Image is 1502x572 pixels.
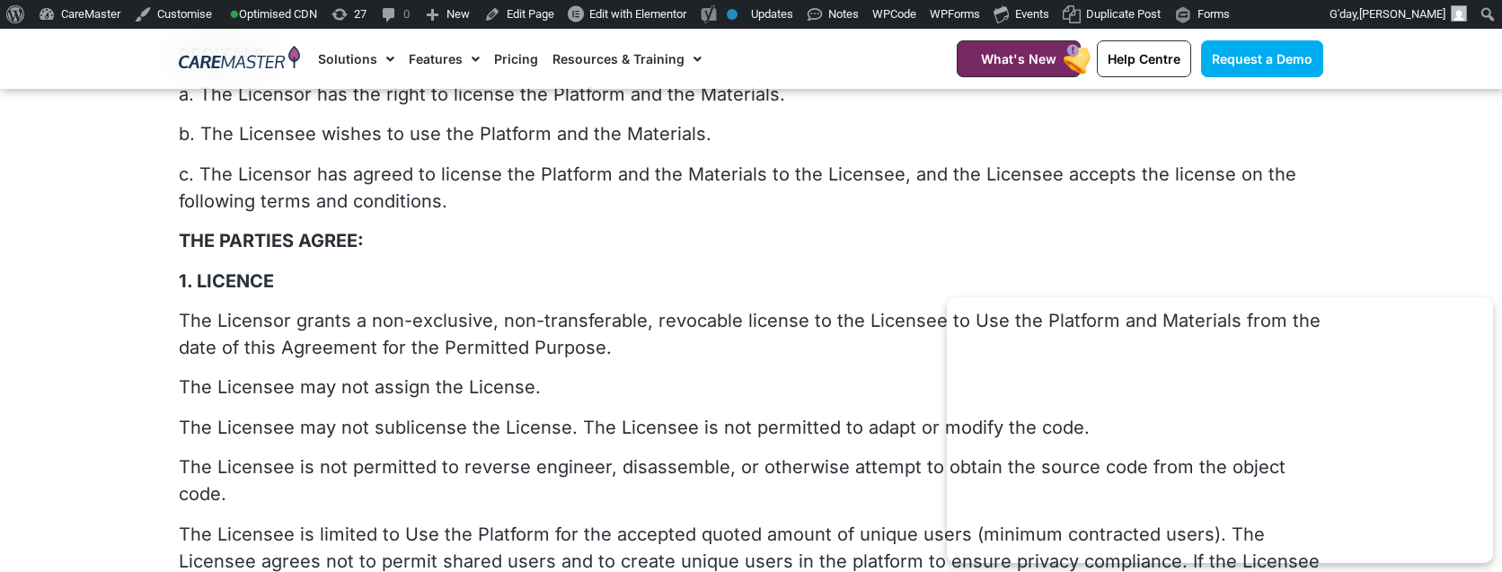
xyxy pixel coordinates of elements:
[957,40,1081,77] a: What's New
[318,29,394,89] a: Solutions
[179,81,1323,108] p: a. The Licensor has the right to license the Platform and the Materials.
[981,51,1056,66] span: What's New
[1097,40,1191,77] a: Help Centre
[179,453,1323,507] p: The Licensee is not permitted to reverse engineer, disassemble, or otherwise attempt to obtain th...
[179,414,1323,441] p: The Licensee may not sublicense the License. The Licensee is not permitted to adapt or modify the...
[1108,51,1180,66] span: Help Centre
[318,29,913,89] nav: Menu
[179,46,300,73] img: CareMaster Logo
[179,230,364,251] b: THE PARTIES AGREE:
[179,374,1323,400] p: The Licensee may not assign the License.
[409,29,480,89] a: Features
[1359,7,1445,21] span: [PERSON_NAME]
[589,7,686,21] span: Edit with Elementor
[179,270,274,292] b: 1. LICENCE
[1212,51,1312,66] span: Request a Demo
[179,307,1323,361] p: The Licensor grants a non-exclusive, non-transferable, revocable license to the Licensee to Use t...
[179,161,1323,215] p: c. The Licensor has agreed to license the Platform and the Materials to the Licensee, and the Lic...
[947,297,1493,563] iframe: Popup CTA
[179,120,1323,147] p: b. The Licensee wishes to use the Platform and the Materials.
[727,9,738,20] div: No index
[1201,40,1323,77] a: Request a Demo
[552,29,702,89] a: Resources & Training
[494,29,538,89] a: Pricing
